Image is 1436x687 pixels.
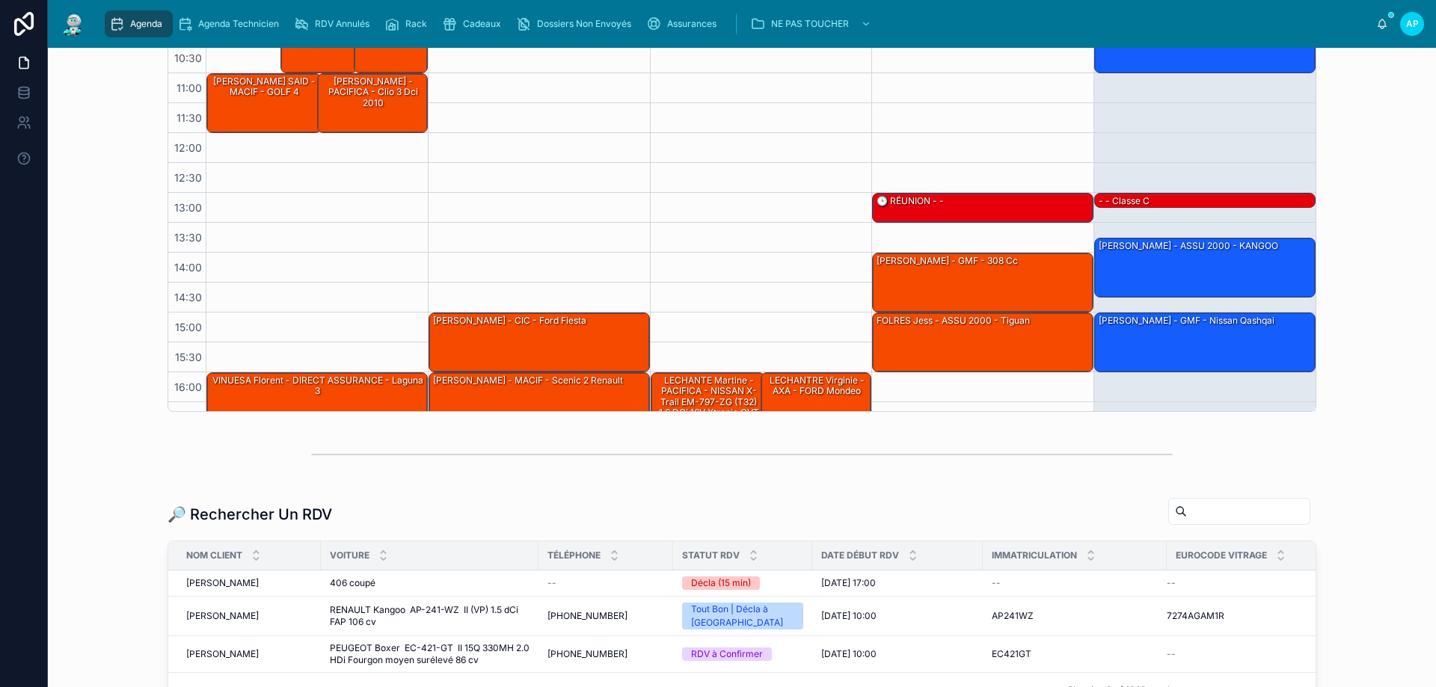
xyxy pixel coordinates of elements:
span: 16:30 [171,410,206,423]
a: [DATE] 17:00 [821,577,974,589]
span: Voiture [330,549,369,561]
span: 12:00 [171,141,206,154]
span: 13:00 [171,201,206,214]
span: Rack [405,18,427,30]
div: [PERSON_NAME] - CIC - ford fiesta [432,314,588,327]
a: 406 coupé [330,577,530,589]
span: RDV Annulés [315,18,369,30]
div: - - classe c [1095,194,1315,209]
div: scrollable content [99,7,1376,40]
span: -- [1167,648,1176,660]
span: Eurocode Vitrage [1176,549,1267,561]
div: [PERSON_NAME] - MACIF - scenic 2 renault [432,374,625,387]
span: NE PAS TOUCHER [771,18,849,30]
a: Dossiers Non Envoyés [512,10,642,37]
a: [DATE] 10:00 [821,648,974,660]
span: 15:00 [171,321,206,333]
span: -- [547,577,556,589]
a: PEUGEOT Boxer EC-421-GT II 15Q 330MH 2.0 HDi Fourgon moyen surélevé 86 cv [330,642,530,666]
a: -- [547,577,664,589]
span: [DATE] 10:00 [821,610,877,622]
span: 13:30 [171,231,206,244]
span: Assurances [667,18,717,30]
a: Assurances [642,10,727,37]
span: EC421GT [992,648,1031,660]
a: [PERSON_NAME] [186,577,312,589]
span: Dossiers Non Envoyés [537,18,631,30]
a: RENAULT Kangoo AP-241-WZ II (VP) 1.5 dCi FAP 106 cv [330,604,530,628]
span: -- [992,577,1001,589]
a: AP241WZ [992,610,1158,622]
span: [DATE] 10:00 [821,648,877,660]
a: 7274AGAM1R [1167,610,1307,622]
span: [PHONE_NUMBER] [547,610,628,622]
a: Tout Bon | Décla à [GEOGRAPHIC_DATA] [682,603,803,629]
a: EC421GT [992,648,1158,660]
a: -- [992,577,1158,589]
a: Décla (15 min) [682,576,803,590]
h1: 🔎 Rechercher Un RDV [168,504,332,525]
span: [PERSON_NAME] [186,610,259,622]
span: 11:00 [173,81,206,94]
span: Date Début RDV [821,549,899,561]
span: [PERSON_NAME] [186,577,259,589]
div: [PERSON_NAME] - ASSU 2000 - KANGOO [1097,239,1280,253]
div: FOLRES jess - ASSU 2000 - tiguan [875,314,1031,327]
div: [PERSON_NAME] - CIC - ford fiesta [429,313,649,372]
div: VINUESA Florent - DIRECT ASSURANCE - laguna 3 [209,374,426,398]
div: LECHANTRE Virginie - AXA - FORD mondeo [761,373,871,431]
div: [PERSON_NAME] - PACIFICA - clio 3 dci 2010 [318,74,427,132]
a: Agenda [105,10,173,37]
div: [PERSON_NAME] - MACIF - scenic 2 renault [429,373,649,461]
span: 14:30 [171,291,206,304]
div: FOLRES jess - ASSU 2000 - tiguan [873,313,1093,372]
span: 16:00 [171,381,206,393]
a: [PERSON_NAME] [186,610,312,622]
span: 406 coupé [330,577,375,589]
a: RDV Annulés [289,10,380,37]
span: [PERSON_NAME] [186,648,259,660]
div: RDV à Confirmer [691,647,763,661]
a: Agenda Technicien [173,10,289,37]
a: [PHONE_NUMBER] [547,610,664,622]
div: [PERSON_NAME] - GMF - 308 cc [875,254,1019,268]
span: 11:30 [173,111,206,124]
span: 15:30 [171,351,206,363]
span: [PHONE_NUMBER] [547,648,628,660]
a: -- [1167,577,1307,589]
span: Nom Client [186,549,242,561]
div: - - classe c [1097,194,1151,208]
a: [PERSON_NAME] [186,648,312,660]
a: [PHONE_NUMBER] [547,648,664,660]
span: 14:00 [171,261,206,274]
span: 12:30 [171,171,206,184]
a: -- [1167,648,1307,660]
span: AP241WZ [992,610,1034,622]
div: [PERSON_NAME] - GMF - Nissan qashqai [1097,314,1276,327]
div: LECHANTE Martine - PACIFICA - NISSAN X-Trail EM-797-ZG (T32) 1.6 dCi 16V Xtronic CVT 2WD S&S 130 ... [654,374,764,441]
span: [DATE] 17:00 [821,577,876,589]
a: NE PAS TOUCHER [746,10,879,37]
a: [DATE] 10:00 [821,610,974,622]
div: LECHANTE Martine - PACIFICA - NISSAN X-Trail EM-797-ZG (T32) 1.6 dCi 16V Xtronic CVT 2WD S&S 130 ... [651,373,765,431]
div: [PERSON_NAME] - GMF - 308 cc [873,253,1093,312]
div: [PERSON_NAME] SAID - MACIF - GOLF 4 [209,75,320,99]
span: AP [1406,18,1419,30]
span: Statut RDV [682,549,740,561]
div: Décla (15 min) [691,576,751,590]
a: Cadeaux [438,10,512,37]
div: 🕒 RÉUNION - - [875,194,945,208]
span: Agenda [130,18,162,30]
div: VINUESA Florent - DIRECT ASSURANCE - laguna 3 [207,373,427,431]
div: [PERSON_NAME] SAID - MACIF - GOLF 4 [207,74,321,132]
div: [PERSON_NAME] - PACIFICA - clio 3 dci 2010 [320,75,426,110]
span: 7274AGAM1R [1167,610,1224,622]
a: Rack [380,10,438,37]
span: -- [1167,577,1176,589]
span: Immatriculation [992,549,1077,561]
div: LECHANTRE Virginie - AXA - FORD mondeo [764,374,870,398]
img: App logo [60,12,87,36]
a: RDV à Confirmer [682,647,803,661]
